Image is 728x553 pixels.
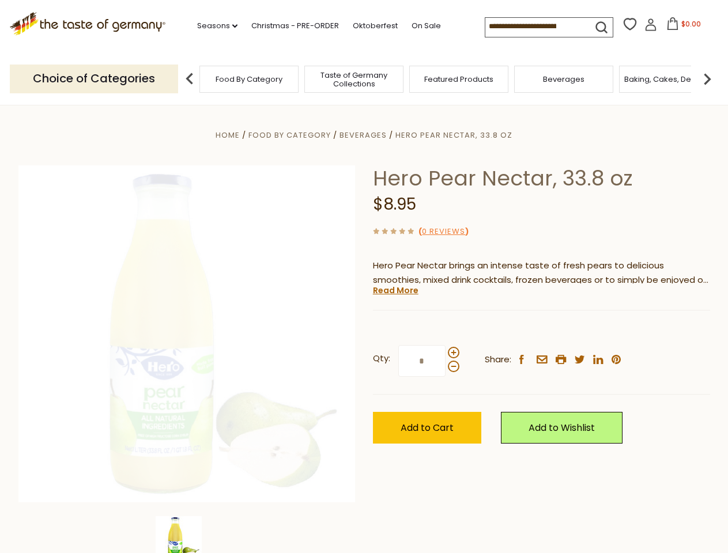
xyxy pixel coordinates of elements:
a: Featured Products [424,75,493,84]
a: Food By Category [248,130,331,141]
strong: Qty: [373,351,390,366]
a: Beverages [340,130,387,141]
img: next arrow [696,67,719,90]
span: $0.00 [681,19,701,29]
a: On Sale [412,20,441,32]
button: Add to Cart [373,412,481,444]
button: $0.00 [659,17,708,35]
a: Food By Category [216,75,282,84]
img: Hero Pear Nectar, 33.8 oz [18,165,356,502]
a: Beverages [543,75,584,84]
a: Christmas - PRE-ORDER [251,20,339,32]
span: ( ) [418,226,469,237]
a: Taste of Germany Collections [308,71,400,88]
h1: Hero Pear Nectar, 33.8 oz [373,165,710,191]
span: $8.95 [373,193,416,215]
a: Oktoberfest [353,20,398,32]
p: Choice of Categories [10,65,178,93]
input: Qty: [398,345,446,377]
a: 0 Reviews [422,226,465,238]
a: Baking, Cakes, Desserts [624,75,714,84]
a: Seasons [197,20,237,32]
span: Share: [485,353,511,367]
a: Read More [373,285,418,296]
img: previous arrow [178,67,201,90]
span: Add to Cart [401,421,454,434]
a: Add to Wishlist [501,412,623,444]
a: Home [216,130,240,141]
a: Hero Pear Nectar, 33.8 oz [395,130,512,141]
p: Hero Pear Nectar brings an intense taste of fresh pears to delicious smoothies, mixed drink cockt... [373,259,710,287]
